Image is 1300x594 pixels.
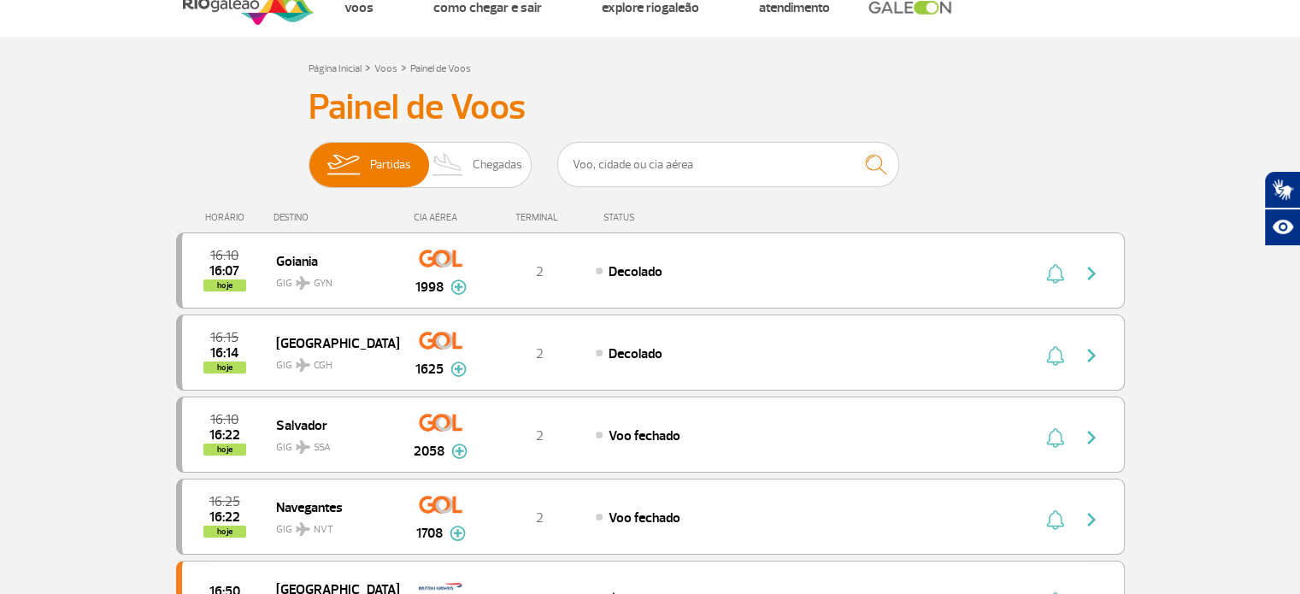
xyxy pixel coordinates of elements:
img: sino-painel-voo.svg [1046,263,1064,284]
button: Abrir tradutor de língua de sinais. [1264,171,1300,209]
span: 1625 [415,359,444,379]
img: slider-desembarque [423,143,474,187]
input: Voo, cidade ou cia aérea [557,142,899,187]
img: sino-painel-voo.svg [1046,427,1064,448]
img: seta-direita-painel-voo.svg [1081,345,1102,366]
span: 2025-09-30 16:15:00 [210,332,238,344]
span: hoje [203,279,246,291]
span: NVT [314,522,333,538]
a: Painel de Voos [410,62,471,75]
span: Goiania [276,250,385,272]
img: sino-painel-voo.svg [1046,345,1064,366]
span: GIG [276,431,385,456]
span: hoje [203,526,246,538]
div: DESTINO [274,212,398,223]
span: 2025-09-30 16:10:00 [210,414,238,426]
span: Navegantes [276,496,385,518]
span: GIG [276,349,385,373]
img: mais-info-painel-voo.svg [451,444,468,459]
span: CGH [314,358,332,373]
img: destiny_airplane.svg [296,522,310,536]
span: Chegadas [473,143,522,187]
span: 2 [536,345,544,362]
span: 1708 [416,523,443,544]
span: GIG [276,513,385,538]
img: seta-direita-painel-voo.svg [1081,263,1102,284]
span: 1998 [415,277,444,297]
span: hoje [203,444,246,456]
span: 2058 [414,441,444,462]
span: 2025-09-30 16:22:00 [209,429,240,441]
a: Voos [374,62,397,75]
span: GYN [314,276,332,291]
span: Voo fechado [609,427,680,444]
span: SSA [314,440,331,456]
span: 2025-09-30 16:07:22 [209,265,239,277]
span: 2 [536,509,544,526]
span: 2 [536,263,544,280]
img: destiny_airplane.svg [296,358,310,372]
span: Decolado [609,345,662,362]
img: seta-direita-painel-voo.svg [1081,509,1102,530]
span: 2 [536,427,544,444]
img: slider-embarque [316,143,370,187]
a: Página Inicial [309,62,362,75]
div: Plugin de acessibilidade da Hand Talk. [1264,171,1300,246]
a: > [401,57,407,77]
div: CIA AÉREA [398,212,484,223]
div: TERMINAL [484,212,595,223]
div: HORÁRIO [181,212,274,223]
span: 2025-09-30 16:10:00 [210,250,238,262]
img: seta-direita-painel-voo.svg [1081,427,1102,448]
span: 2025-09-30 16:22:00 [209,511,240,523]
span: 2025-09-30 16:25:00 [209,496,240,508]
a: > [365,57,371,77]
span: 2025-09-30 16:14:40 [210,347,238,359]
span: Decolado [609,263,662,280]
span: Voo fechado [609,509,680,526]
img: mais-info-painel-voo.svg [450,279,467,295]
img: sino-painel-voo.svg [1046,509,1064,530]
img: mais-info-painel-voo.svg [450,362,467,377]
button: Abrir recursos assistivos. [1264,209,1300,246]
span: [GEOGRAPHIC_DATA] [276,332,385,354]
img: mais-info-painel-voo.svg [450,526,466,541]
h3: Painel de Voos [309,86,992,129]
img: destiny_airplane.svg [296,276,310,290]
span: GIG [276,267,385,291]
div: STATUS [595,212,734,223]
span: Partidas [370,143,411,187]
img: destiny_airplane.svg [296,440,310,454]
span: Salvador [276,414,385,436]
span: hoje [203,362,246,373]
